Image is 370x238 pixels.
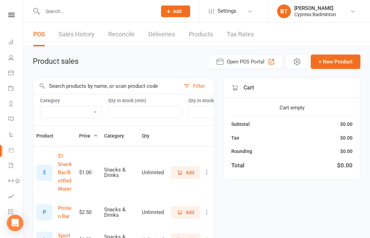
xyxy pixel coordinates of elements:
div: Tax [231,134,239,141]
a: Tax Rates [227,23,254,46]
a: Products [189,23,213,46]
span: Product [36,133,61,139]
div: Unlimited [142,170,164,176]
div: $2.50 [79,210,98,215]
div: Rounding [231,147,252,155]
span: Open POS Portal [227,58,264,66]
div: [PERSON_NAME] [294,5,336,11]
a: POS [33,23,45,46]
span: Settings [218,3,236,19]
div: Snacks & Drinks [104,207,136,218]
a: Reports [8,97,24,112]
div: Cart [224,78,360,98]
a: Calendar [8,66,24,81]
div: Unlimited [142,210,164,215]
div: Total [231,161,244,170]
button: Protein Bar [58,204,73,221]
a: Payments [8,81,24,97]
div: $ [36,165,52,181]
button: Add [161,5,190,17]
button: Price [79,132,98,140]
div: Filter [193,82,205,90]
div: $0.00 [340,147,353,155]
a: Deliveries [148,23,175,46]
a: Reconcile [108,23,135,46]
h1: Product sales [33,57,78,66]
span: Category [104,133,132,139]
span: Add [173,9,182,14]
button: Qty [142,132,157,140]
div: Cart empty [231,104,353,112]
span: Add [186,209,194,216]
button: Open POS Portal [208,55,283,69]
a: Sales History [59,23,95,46]
button: Product [36,132,61,140]
div: Snacks & Drinks [104,167,136,178]
a: Dashboard [8,35,24,50]
div: $0.00 [340,120,353,128]
button: Filter [180,78,214,94]
div: $0.00 [337,161,353,170]
span: Add [186,169,194,176]
button: Add [171,166,200,179]
a: People [8,50,24,66]
button: $1 Snack Bar/Bottled Water [58,152,73,193]
div: Open Intercom Messenger [7,215,23,231]
input: Search products by name, or scan product code [33,78,180,94]
input: Search... [40,7,152,16]
label: Category [40,98,102,103]
button: Category [104,132,132,140]
label: Qty in stock (max) [188,98,262,103]
span: Price [79,133,98,139]
a: Assessments [8,189,24,205]
label: Qty in stock (min) [108,98,182,103]
button: + New Product [311,55,360,69]
a: Product Sales [8,143,24,158]
div: $1.00 [79,170,98,176]
div: BT [277,4,291,18]
button: Add [171,206,200,218]
div: P [36,204,52,221]
span: Qty [142,133,157,139]
div: Cypress Badminton [294,11,336,17]
div: Subtotal [231,120,250,128]
div: $0.00 [340,134,353,141]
